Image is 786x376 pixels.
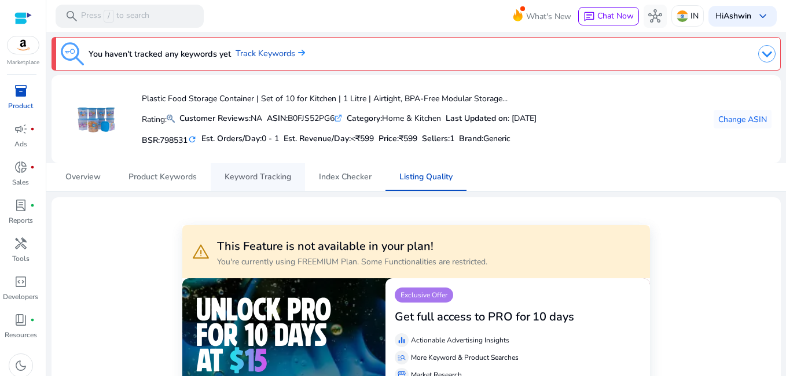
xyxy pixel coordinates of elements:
h3: Get full access to PRO for [395,310,530,324]
b: Category: [347,113,382,124]
span: chat [583,11,595,23]
h3: 10 days [532,310,574,324]
b: ASIN: [267,113,288,124]
span: warning [192,242,210,261]
p: Hi [715,12,751,20]
h3: This Feature is not available in your plan! [217,239,487,253]
h5: : [459,134,510,144]
p: Sales [12,177,29,187]
span: Keyword Tracking [225,173,291,181]
img: in.svg [677,10,688,22]
div: : [DATE] [446,112,537,124]
p: Ads [14,139,27,149]
span: hub [648,9,662,23]
span: Generic [483,133,510,144]
p: Exclusive Offer [395,287,453,303]
span: code_blocks [14,275,28,289]
p: Marketplace [7,58,39,67]
button: chatChat Now [578,7,639,25]
span: lab_profile [14,198,28,212]
mat-icon: refresh [188,134,197,145]
span: Listing Quality [399,173,453,181]
b: Last Updated on [446,113,508,124]
div: Home & Kitchen [347,112,441,124]
span: fiber_manual_record [30,318,35,322]
h5: Est. Orders/Day: [201,134,279,144]
img: arrow-right.svg [295,49,305,56]
span: dark_mode [14,359,28,373]
p: Reports [9,215,33,226]
p: Press to search [81,10,149,23]
span: What's New [526,6,571,27]
span: donut_small [14,160,28,174]
button: Change ASIN [714,110,772,128]
span: <₹599 [351,133,374,144]
span: inventory_2 [14,84,28,98]
img: amazon.svg [8,36,39,54]
p: Rating: [142,112,175,126]
p: Actionable Advertising Insights [411,335,509,345]
span: keyboard_arrow_down [756,9,770,23]
h5: Sellers: [422,134,454,144]
span: manage_search [397,353,406,362]
h5: Est. Revenue/Day: [284,134,374,144]
span: campaign [14,122,28,136]
h3: You haven't tracked any keywords yet [89,47,231,61]
p: More Keyword & Product Searches [411,352,519,363]
p: IN [690,6,699,26]
p: Developers [3,292,38,302]
span: Brand [459,133,482,144]
span: fiber_manual_record [30,127,35,131]
span: 798531 [160,135,188,146]
p: Resources [5,330,37,340]
span: Change ASIN [718,113,767,126]
span: / [104,10,114,23]
div: NA [179,112,262,124]
b: Customer Reviews: [179,113,251,124]
span: 0 - 1 [262,133,279,144]
a: Track Keywords [236,47,305,60]
p: Product [8,101,33,111]
span: fiber_manual_record [30,165,35,169]
span: Overview [65,173,101,181]
span: handyman [14,237,28,250]
span: Chat Now [597,10,634,21]
img: dropdown-arrow.svg [758,45,776,62]
span: fiber_manual_record [30,203,35,208]
span: search [65,9,79,23]
span: Product Keywords [128,173,197,181]
span: Index Checker [319,173,372,181]
button: hub [644,5,667,28]
p: You're currently using FREEMIUM Plan. Some Functionalities are restricted. [217,256,487,268]
span: ₹599 [399,133,417,144]
div: B0FJS52PG6 [267,112,342,124]
span: 1 [450,133,454,144]
h4: Plastic Food Storage Container | Set of 10 for Kitchen | 1 Litre | Airtight, BPA-Free Modular Sto... [142,94,537,104]
span: equalizer [397,336,406,345]
b: Ashwin [723,10,751,21]
img: keyword-tracking.svg [61,42,84,65]
span: book_4 [14,313,28,327]
h5: Price: [379,134,417,144]
img: 61c1HA0SQbL.jpg [74,98,117,141]
h5: BSR: [142,133,197,146]
p: Tools [12,253,30,264]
